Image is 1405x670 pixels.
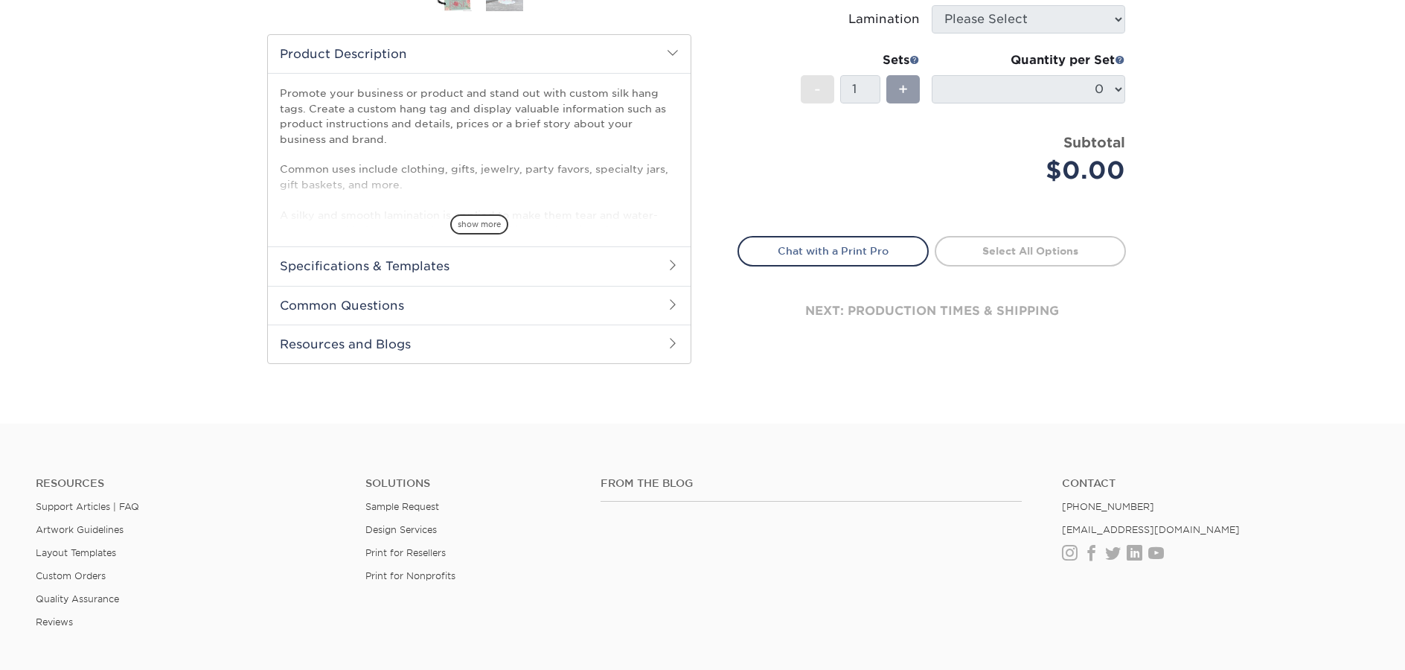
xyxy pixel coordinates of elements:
a: [PHONE_NUMBER] [1062,501,1154,512]
span: show more [450,214,508,234]
div: Lamination [848,10,920,28]
a: Print for Resellers [365,547,446,558]
span: + [898,78,908,100]
div: next: production times & shipping [737,267,1126,356]
a: Select All Options [935,236,1126,266]
h2: Resources and Blogs [268,325,691,363]
a: [EMAIL_ADDRESS][DOMAIN_NAME] [1062,524,1240,535]
a: Support Articles | FAQ [36,501,139,512]
a: Custom Orders [36,570,106,581]
a: Contact [1062,477,1369,490]
a: Sample Request [365,501,439,512]
strong: Subtotal [1063,134,1125,150]
h4: From the Blog [601,477,1022,490]
p: Promote your business or product and stand out with custom silk hang tags. Create a custom hang t... [280,86,679,268]
div: $0.00 [943,153,1125,188]
h4: Solutions [365,477,578,490]
a: Artwork Guidelines [36,524,124,535]
h2: Specifications & Templates [268,246,691,285]
h2: Product Description [268,35,691,73]
a: Layout Templates [36,547,116,558]
a: Design Services [365,524,437,535]
div: Quantity per Set [932,51,1125,69]
div: Sets [801,51,920,69]
span: - [814,78,821,100]
h4: Resources [36,477,343,490]
a: Print for Nonprofits [365,570,455,581]
h2: Common Questions [268,286,691,325]
a: Chat with a Print Pro [737,236,929,266]
a: Quality Assurance [36,593,119,604]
